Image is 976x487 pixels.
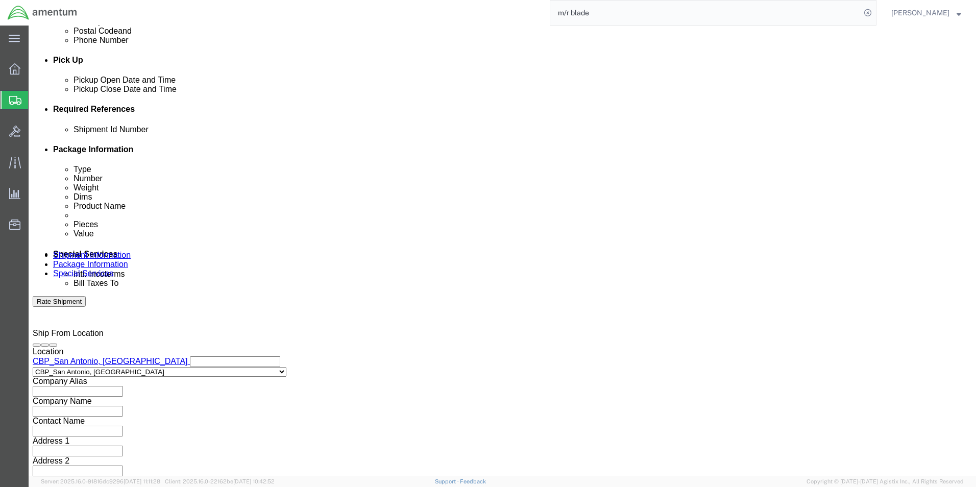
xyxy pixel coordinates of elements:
a: Support [435,478,460,484]
button: [PERSON_NAME] [891,7,962,19]
span: Copyright © [DATE]-[DATE] Agistix Inc., All Rights Reserved [807,477,964,486]
span: Client: 2025.16.0-22162be [165,478,275,484]
span: Server: 2025.16.0-91816dc9296 [41,478,160,484]
iframe: FS Legacy Container [29,26,976,476]
span: ALISON GODOY [891,7,949,18]
span: [DATE] 10:42:52 [233,478,275,484]
img: logo [7,5,78,20]
a: Feedback [460,478,486,484]
input: Search for shipment number, reference number [550,1,861,25]
span: [DATE] 11:11:28 [124,478,160,484]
